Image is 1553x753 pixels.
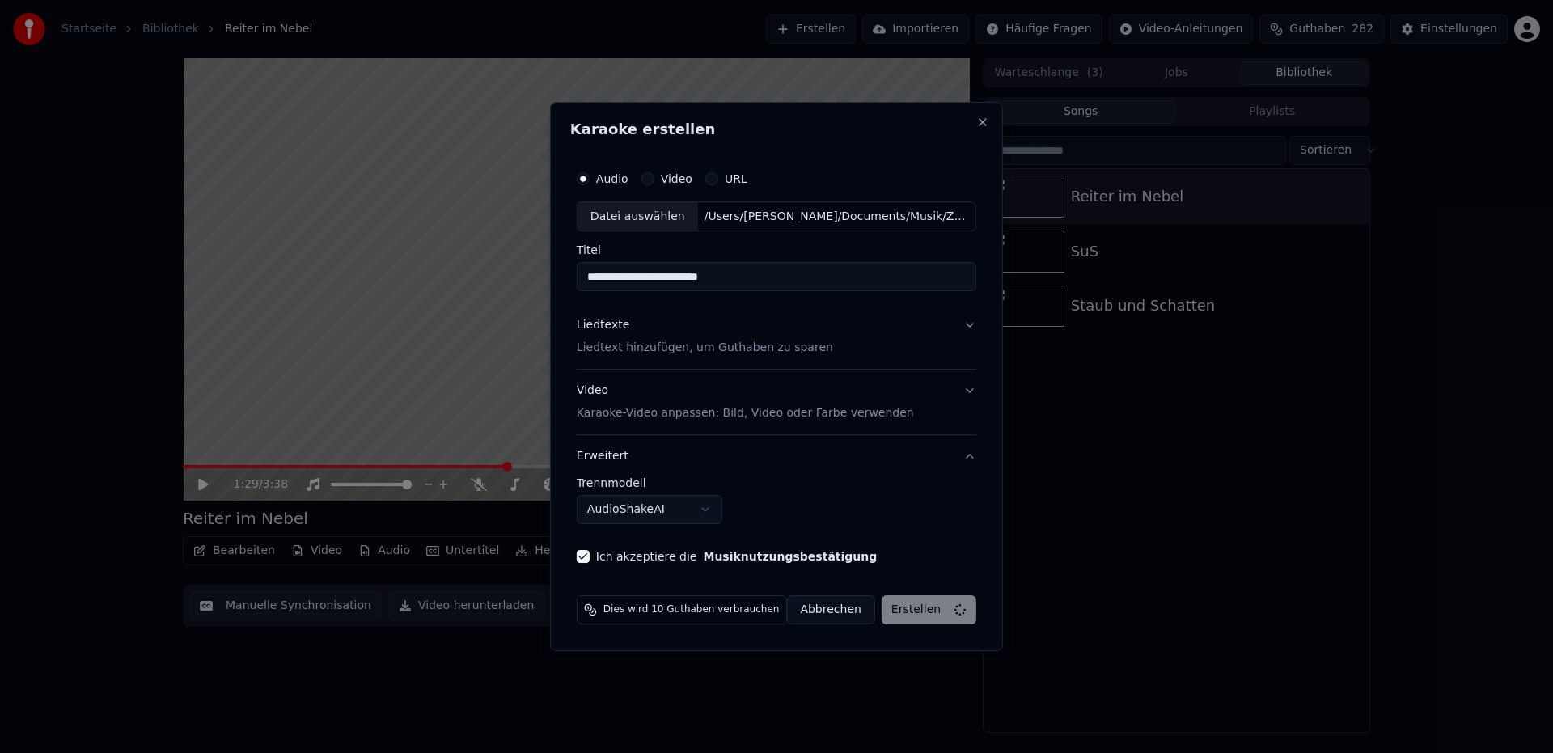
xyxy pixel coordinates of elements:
div: Erweitert [577,477,976,537]
label: Ich akzeptiere die [596,551,877,562]
p: Liedtext hinzufügen, um Guthaben zu sparen [577,341,833,357]
button: Abbrechen [786,595,874,624]
label: Titel [577,245,976,256]
div: Datei auswählen [578,202,698,231]
label: URL [725,173,747,184]
button: Ich akzeptiere die [703,551,877,562]
span: Dies wird 10 Guthaben verbrauchen [603,603,780,616]
label: Trennmodell [577,477,976,489]
label: Audio [596,173,628,184]
label: Video [661,173,692,184]
p: Karaoke-Video anpassen: Bild, Video oder Farbe verwenden [577,405,914,421]
div: Video [577,383,914,422]
div: Liedtexte [577,318,629,334]
h2: Karaoke erstellen [570,122,983,137]
button: LiedtexteLiedtext hinzufügen, um Guthaben zu sparen [577,305,976,370]
button: VideoKaraoke-Video anpassen: Bild, Video oder Farbe verwenden [577,370,976,435]
button: Erweitert [577,435,976,477]
div: /Users/[PERSON_NAME]/Documents/Musik/Zwischen Schatten und Licht/Zwischen_Schatten_und_Licht.wav [698,209,973,225]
